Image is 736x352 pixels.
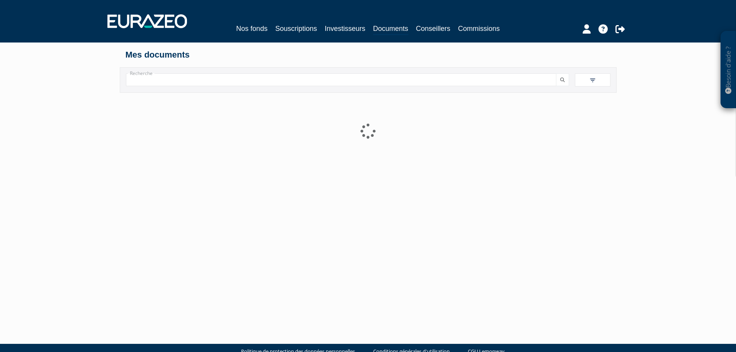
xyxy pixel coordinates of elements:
[589,77,596,84] img: filter.svg
[373,23,408,35] a: Documents
[236,23,267,34] a: Nos fonds
[325,23,365,34] a: Investisseurs
[724,35,733,105] p: Besoin d'aide ?
[458,23,500,34] a: Commissions
[126,50,611,60] h4: Mes documents
[275,23,317,34] a: Souscriptions
[107,14,187,28] img: 1732889491-logotype_eurazeo_blanc_rvb.png
[416,23,450,34] a: Conseillers
[126,73,556,86] input: Recherche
